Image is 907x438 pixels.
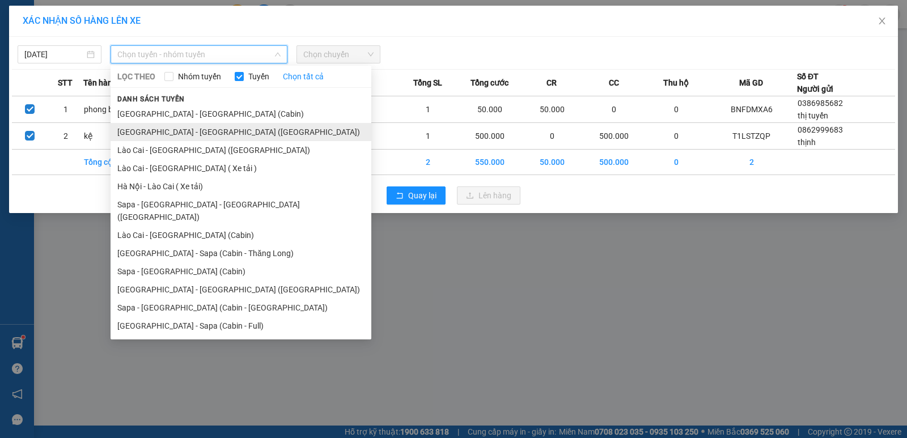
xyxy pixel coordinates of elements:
span: Chọn tuyến - nhóm tuyến [117,46,281,63]
span: Chọn chuyến [303,46,374,63]
td: 1 [398,96,457,123]
span: thịnh [798,138,816,147]
span: Nhóm tuyến [173,70,226,83]
td: 2 [706,150,797,175]
span: Danh sách tuyến [111,94,192,104]
span: STT [58,76,73,89]
span: Tuyến [244,70,274,83]
li: Lào Cai - [GEOGRAPHIC_DATA] ( Xe tải ) [111,159,371,177]
li: [GEOGRAPHIC_DATA] - Sapa (Cabin - Full) [111,317,371,335]
td: 50.000 [522,96,582,123]
li: Sapa - [GEOGRAPHIC_DATA] - [GEOGRAPHIC_DATA] ([GEOGRAPHIC_DATA]) [111,195,371,226]
td: 500.000 [582,123,647,150]
span: Mã GD [739,76,763,89]
li: Sapa - [GEOGRAPHIC_DATA] (Cabin - [GEOGRAPHIC_DATA]) [111,299,371,317]
td: 0 [646,96,706,123]
li: [GEOGRAPHIC_DATA] - [GEOGRAPHIC_DATA] (Cabin) [111,105,371,123]
li: Lào Cai - [GEOGRAPHIC_DATA] ([GEOGRAPHIC_DATA]) [111,141,371,159]
span: Tổng cước [471,76,508,89]
input: 12/09/2025 [24,48,84,61]
td: kệ [83,123,143,150]
span: Thu hộ [663,76,689,89]
span: Tổng SL [413,76,442,89]
td: 50.000 [522,150,582,175]
td: 0 [522,123,582,150]
span: CC [609,76,619,89]
li: Lào Cai - [GEOGRAPHIC_DATA] (Cabin) [111,226,371,244]
td: 500.000 [582,150,647,175]
span: Quay lại [408,189,436,202]
td: 1 [398,123,457,150]
li: Sapa - [GEOGRAPHIC_DATA] (Cabin) [111,262,371,280]
span: rollback [396,192,404,201]
span: CR [546,76,557,89]
td: 2 [48,123,83,150]
a: Chọn tất cả [283,70,324,83]
td: 50.000 [457,96,522,123]
td: 550.000 [457,150,522,175]
td: 0 [646,123,706,150]
td: Tổng cộng [83,150,143,175]
td: BNFDMXA6 [706,96,797,123]
button: Close [866,6,898,37]
span: 0386985682 [798,99,843,108]
td: 0 [582,96,647,123]
span: thị tuyến [798,111,828,120]
td: phong bì [83,96,143,123]
li: Hà Nội - Lào Cai ( Xe tải) [111,177,371,195]
li: [GEOGRAPHIC_DATA] - [GEOGRAPHIC_DATA] ([GEOGRAPHIC_DATA]) [111,123,371,141]
button: rollbackQuay lại [387,186,446,205]
li: [GEOGRAPHIC_DATA] - Sapa (Cabin - Thăng Long) [111,244,371,262]
span: close [878,16,887,25]
span: 0862999683 [798,125,843,134]
td: 0 [646,150,706,175]
button: uploadLên hàng [457,186,520,205]
div: Số ĐT Người gửi [797,70,833,95]
span: LỌC THEO [117,70,155,83]
span: down [274,51,281,58]
span: Tên hàng [83,76,117,89]
li: [GEOGRAPHIC_DATA] - [GEOGRAPHIC_DATA] ([GEOGRAPHIC_DATA]) [111,280,371,299]
td: 500.000 [457,123,522,150]
td: 2 [398,150,457,175]
td: T1LSTZQP [706,123,797,150]
td: 1 [48,96,83,123]
span: XÁC NHẬN SỐ HÀNG LÊN XE [23,15,141,26]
